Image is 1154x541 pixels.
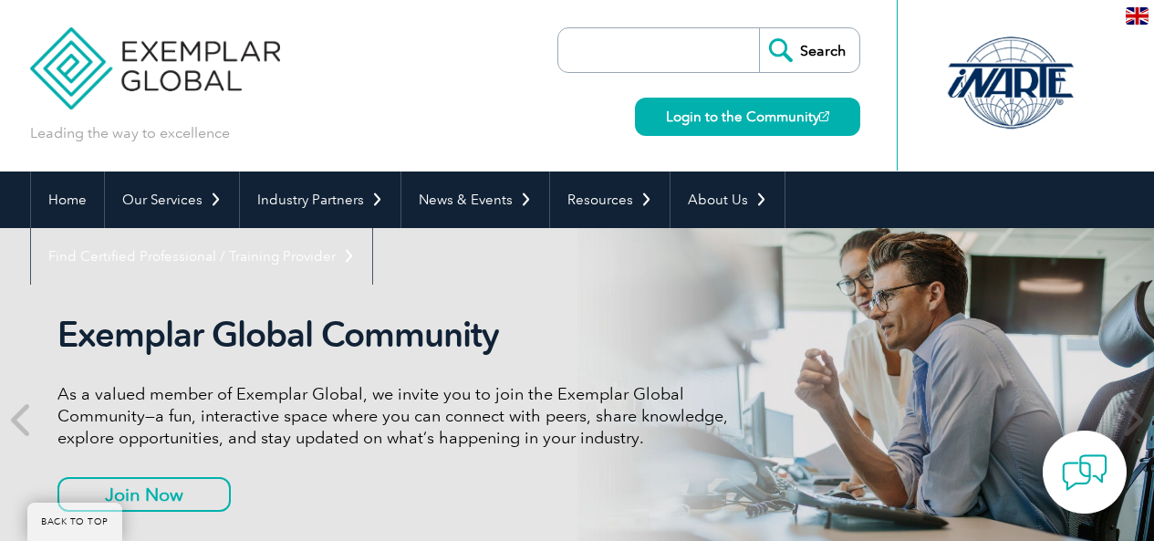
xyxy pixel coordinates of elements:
[635,98,860,136] a: Login to the Community
[819,111,829,121] img: open_square.png
[401,172,549,228] a: News & Events
[30,123,230,143] p: Leading the way to excellence
[1126,7,1149,25] img: en
[759,28,859,72] input: Search
[31,228,372,285] a: Find Certified Professional / Training Provider
[27,503,122,541] a: BACK TO TOP
[105,172,239,228] a: Our Services
[671,172,785,228] a: About Us
[550,172,670,228] a: Resources
[31,172,104,228] a: Home
[57,383,742,449] p: As a valued member of Exemplar Global, we invite you to join the Exemplar Global Community—a fun,...
[240,172,400,228] a: Industry Partners
[57,477,231,512] a: Join Now
[57,314,742,356] h2: Exemplar Global Community
[1062,450,1107,495] img: contact-chat.png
